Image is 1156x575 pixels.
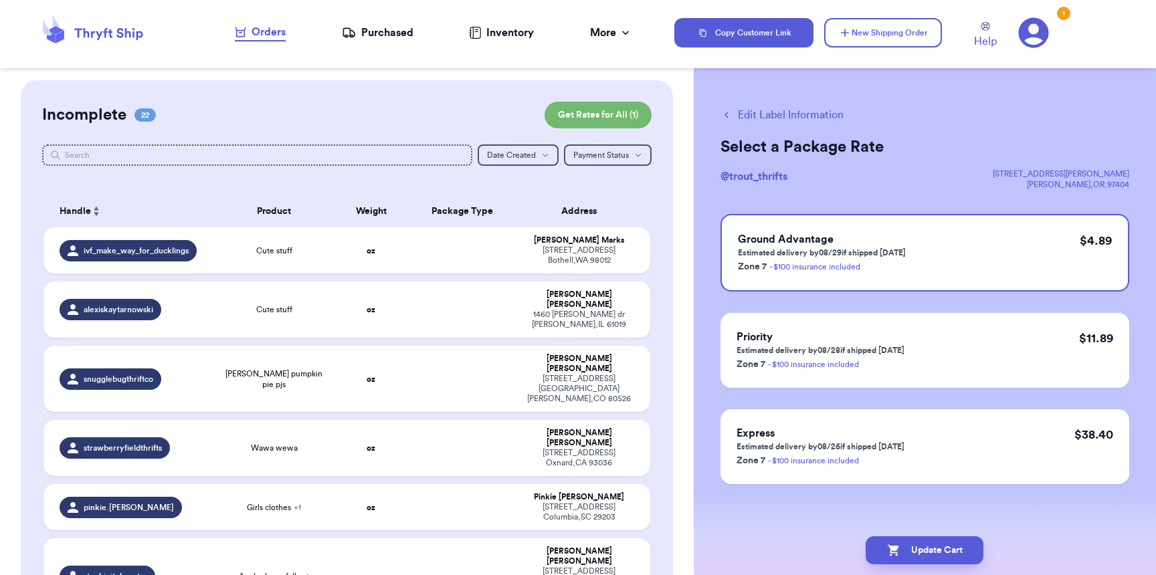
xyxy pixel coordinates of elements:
div: [STREET_ADDRESS] Columbia , SC 29203 [524,502,634,522]
div: [PERSON_NAME] [PERSON_NAME] [524,354,634,374]
div: [PERSON_NAME] [PERSON_NAME] [524,546,634,566]
strong: oz [367,444,375,452]
span: strawberryfieldthrifts [84,443,162,453]
h2: Incomplete [42,104,126,126]
th: Product [213,195,334,227]
button: New Shipping Order [824,18,942,47]
button: Payment Status [564,144,652,166]
p: $ 4.89 [1080,231,1112,250]
input: Search [42,144,472,166]
span: Date Created [487,151,536,159]
span: Wawa wewa [251,443,298,453]
span: Zone 7 [737,360,765,369]
p: $ 38.40 [1074,425,1113,444]
strong: oz [367,247,375,255]
span: alexiskaytarnowski [84,304,153,315]
div: 1460 [PERSON_NAME] dr [PERSON_NAME] , IL 61019 [524,310,634,330]
div: Orders [235,24,286,40]
a: - $100 insurance included [768,360,859,368]
th: Address [516,195,650,227]
div: [PERSON_NAME] [PERSON_NAME] [524,428,634,448]
p: Estimated delivery by 08/29 if shipped [DATE] [738,247,906,258]
div: Pinkie [PERSON_NAME] [524,492,634,502]
button: Get Rates for All (1) [545,102,652,128]
span: ivf_make_way_for_ducklings [84,245,189,256]
a: 1 [1018,17,1049,48]
span: Cute stuff [256,304,292,315]
span: snugglebugthriftco [84,374,153,384]
span: pinkie.[PERSON_NAME] [84,502,174,513]
strong: oz [367,306,375,314]
span: Cute stuff [256,245,292,256]
span: + 1 [294,503,301,511]
div: [STREET_ADDRESS] [GEOGRAPHIC_DATA][PERSON_NAME] , CO 80526 [524,374,634,404]
span: Zone 7 [737,456,765,465]
div: [PERSON_NAME] [PERSON_NAME] [524,290,634,310]
span: Handle [60,205,91,219]
button: Update Cart [866,536,983,564]
span: Help [974,33,997,49]
span: Express [737,428,775,439]
p: Estimated delivery by 08/28 if shipped [DATE] [737,345,904,356]
a: - $100 insurance included [768,457,859,465]
button: Date Created [478,144,559,166]
div: [STREET_ADDRESS] Oxnard , CA 93036 [524,448,634,468]
div: More [590,25,632,41]
a: Orders [235,24,286,41]
button: Copy Customer Link [674,18,813,47]
span: Girls clothes [247,502,301,513]
span: @ trout_thrifts [720,171,787,182]
a: - $100 insurance included [769,263,860,271]
th: Weight [334,195,407,227]
div: [STREET_ADDRESS][PERSON_NAME] [993,168,1129,179]
a: Inventory [469,25,534,41]
strong: oz [367,503,375,511]
div: [STREET_ADDRESS] Bothell , WA 98012 [524,245,634,265]
div: 1 [1057,7,1070,20]
span: Zone 7 [738,262,767,271]
th: Package Type [407,195,516,227]
button: Edit Label Information [720,107,844,123]
span: [PERSON_NAME] pumpkin pie pjs [221,368,326,390]
div: [PERSON_NAME] , OR , 97404 [993,179,1129,190]
p: Estimated delivery by 08/26 if shipped [DATE] [737,441,904,452]
span: 22 [134,108,156,122]
span: Priority [737,332,773,342]
h2: Select a Package Rate [720,136,1129,158]
p: $ 11.89 [1079,329,1113,348]
button: Sort ascending [91,203,102,219]
span: Payment Status [573,151,629,159]
div: [PERSON_NAME] Marks [524,235,634,245]
a: Help [974,22,997,49]
strong: oz [367,375,375,383]
a: Purchased [342,25,413,41]
span: Ground Advantage [738,234,834,245]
